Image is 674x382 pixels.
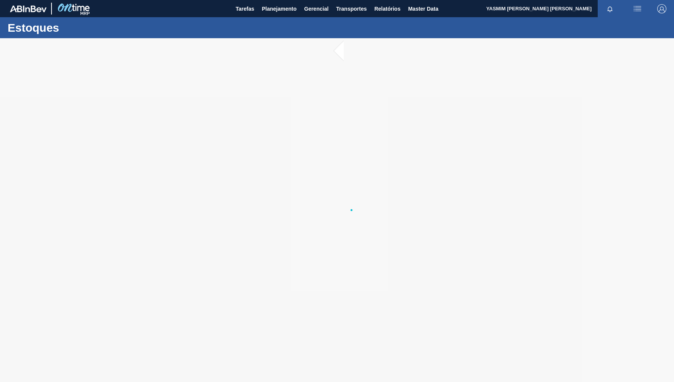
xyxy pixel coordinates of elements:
[657,4,666,13] img: Logout
[8,23,143,32] h1: Estoques
[304,4,329,13] span: Gerencial
[408,4,438,13] span: Master Data
[598,3,622,14] button: Notificações
[633,4,642,13] img: userActions
[262,4,296,13] span: Planejamento
[236,4,254,13] span: Tarefas
[374,4,400,13] span: Relatórios
[10,5,47,12] img: TNhmsLtSVTkK8tSr43FrP2fwEKptu5GPRR3wAAAABJRU5ErkJggg==
[336,4,367,13] span: Transportes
